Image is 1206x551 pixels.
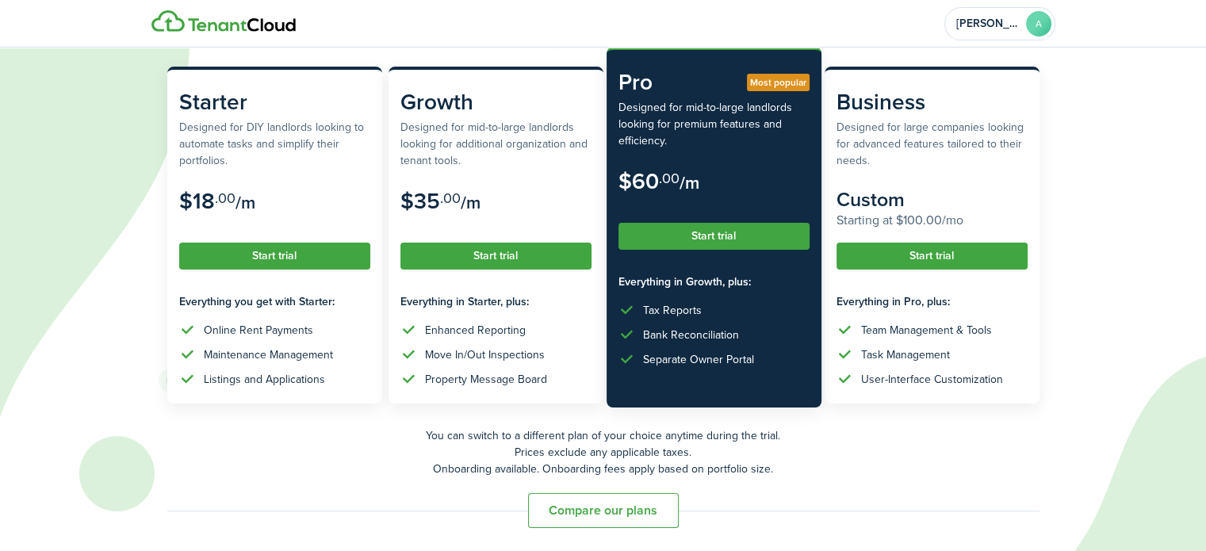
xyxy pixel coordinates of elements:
subscription-pricing-card-description: Designed for large companies looking for advanced features tailored to their needs. [837,119,1028,169]
button: Compare our plans [528,493,679,528]
p: You can switch to a different plan of your choice anytime during the trial. Prices exclude any ap... [167,427,1039,477]
button: Start trial [400,243,592,270]
subscription-pricing-card-price-amount: Custom [837,185,905,214]
div: Separate Owner Portal [643,351,754,368]
subscription-pricing-card-description: Designed for mid-to-large landlords looking for additional organization and tenant tools. [400,119,592,169]
div: Enhanced Reporting [425,322,526,339]
subscription-pricing-card-features-title: Everything in Starter, plus: [400,293,592,310]
subscription-pricing-card-description: Designed for mid-to-large landlords looking for premium features and efficiency. [618,99,810,149]
subscription-pricing-card-title: Business [837,86,1028,119]
subscription-pricing-card-price-amount: $60 [618,165,659,197]
subscription-pricing-card-price-amount: $35 [400,185,440,217]
subscription-pricing-card-price-period: /m [235,189,255,216]
span: Most popular [750,75,806,90]
subscription-pricing-card-price-annual: Starting at $100.00/mo [837,211,1028,230]
button: Start trial [618,223,810,250]
subscription-pricing-card-price-cents: .00 [215,188,235,209]
subscription-pricing-card-price-amount: $18 [179,185,215,217]
button: Start trial [179,243,370,270]
subscription-pricing-card-price-cents: .00 [440,188,461,209]
button: Start trial [837,243,1028,270]
subscription-pricing-card-title: Starter [179,86,370,119]
div: Listings and Applications [204,371,325,388]
subscription-pricing-card-features-title: Everything in Pro, plus: [837,293,1028,310]
subscription-pricing-card-features-title: Everything in Growth, plus: [618,274,810,290]
div: Maintenance Management [204,346,333,363]
div: Team Management & Tools [861,322,992,339]
img: Logo [151,10,296,33]
div: Online Rent Payments [204,322,313,339]
subscription-pricing-card-features-title: Everything you get with Starter: [179,293,370,310]
div: Move In/Out Inspections [425,346,545,363]
subscription-pricing-card-description: Designed for DIY landlords looking to automate tasks and simplify their portfolios. [179,119,370,169]
button: Open menu [944,7,1055,40]
div: Task Management [861,346,950,363]
div: User-Interface Customization [861,371,1003,388]
div: Property Message Board [425,371,547,388]
span: Adriana [956,18,1020,29]
div: Bank Reconciliation [643,327,739,343]
div: Tax Reports [643,302,702,319]
avatar-text: A [1026,11,1051,36]
subscription-pricing-card-price-period: /m [680,170,699,196]
subscription-pricing-card-price-cents: .00 [659,168,680,189]
subscription-pricing-card-price-period: /m [461,189,480,216]
subscription-pricing-card-title: Pro [618,66,810,99]
subscription-pricing-card-title: Growth [400,86,592,119]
